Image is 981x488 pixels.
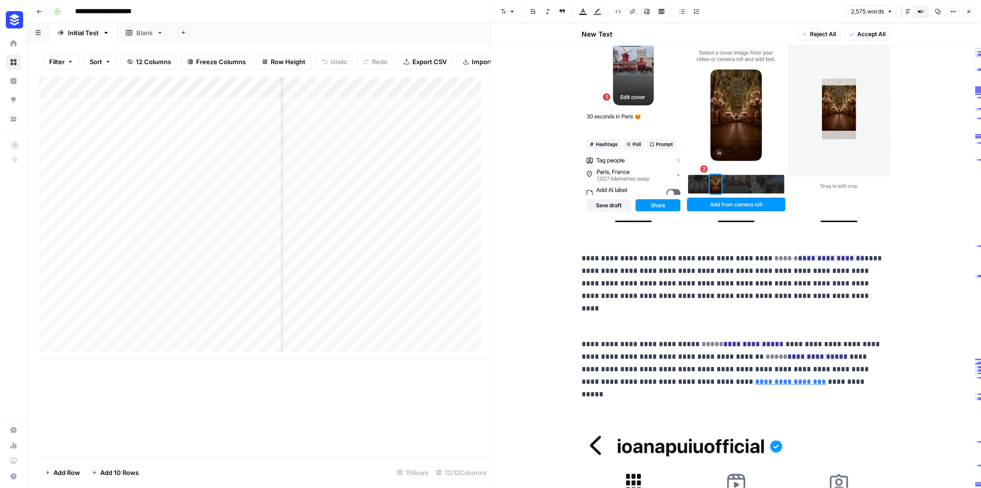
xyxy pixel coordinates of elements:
[43,54,80,69] button: Filter
[393,465,432,480] div: 15 Rows
[582,29,613,39] h2: New Text
[357,54,394,69] button: Redo
[6,73,21,89] a: Insights
[49,57,65,67] span: Filter
[457,54,513,69] button: Import CSV
[271,57,305,67] span: Row Height
[797,28,841,41] button: Reject All
[845,28,890,41] button: Accept All
[398,54,453,69] button: Export CSV
[6,469,21,484] button: Help + Support
[6,11,23,28] img: Buffer Logo
[372,57,387,67] span: Redo
[331,57,347,67] span: Undo
[472,57,506,67] span: Import CSV
[316,54,353,69] button: Undo
[196,57,246,67] span: Freeze Columns
[136,28,153,38] div: Blank
[121,54,177,69] button: 12 Columns
[86,465,145,480] button: Add 10 Rows
[432,465,490,480] div: 12/12 Columns
[100,468,139,477] span: Add 10 Rows
[39,465,86,480] button: Add Row
[90,57,102,67] span: Sort
[847,5,897,18] button: 2,575 words
[68,28,99,38] div: Initial Test
[858,30,886,39] span: Accept All
[136,57,171,67] span: 12 Columns
[6,438,21,453] a: Usage
[49,23,118,42] a: Initial Test
[412,57,447,67] span: Export CSV
[118,23,172,42] a: Blank
[851,7,884,16] span: 2,575 words
[6,422,21,438] a: Settings
[6,453,21,469] a: Learning Hub
[6,36,21,51] a: Home
[53,468,80,477] span: Add Row
[6,8,21,32] button: Workspace: Buffer
[6,111,21,126] a: Your Data
[6,92,21,108] a: Opportunities
[83,54,117,69] button: Sort
[181,54,252,69] button: Freeze Columns
[6,54,21,70] a: Browse
[256,54,312,69] button: Row Height
[810,30,836,39] span: Reject All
